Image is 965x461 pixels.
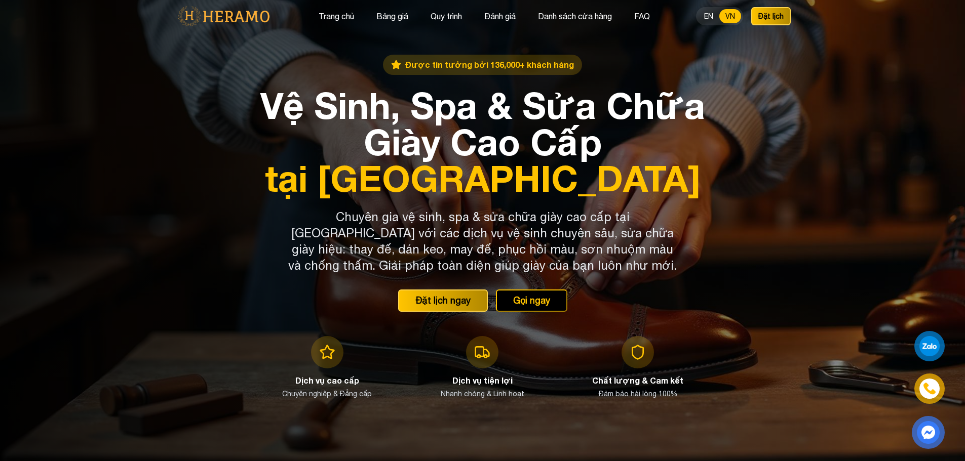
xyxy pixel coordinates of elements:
[698,9,719,23] button: EN
[282,389,372,399] p: Chuyên nghiệp & Đẳng cấp
[295,374,359,387] h3: Dịch vụ cao cấp
[398,289,488,312] button: Đặt lịch ngay
[405,59,574,71] span: Được tin tưởng bởi 136,000+ khách hàng
[922,381,937,396] img: phone-icon
[441,389,524,399] p: Nhanh chóng & Linh hoạt
[481,10,519,23] button: Đánh giá
[428,10,465,23] button: Quy trình
[316,10,357,23] button: Trang chủ
[288,208,677,273] p: Chuyên gia vệ sinh, spa & sửa chữa giày cao cấp tại [GEOGRAPHIC_DATA] với các dịch vụ vệ sinh chu...
[535,10,615,23] button: Danh sách cửa hàng
[452,374,513,387] h3: Dịch vụ tiện lợi
[256,87,710,196] h1: Vệ Sinh, Spa & Sửa Chữa Giày Cao Cấp
[751,7,791,25] button: Đặt lịch
[719,9,741,23] button: VN
[631,10,653,23] button: FAQ
[256,160,710,196] span: tại [GEOGRAPHIC_DATA]
[175,6,273,27] img: logo-with-text.png
[599,389,677,399] p: Đảm bảo hài lòng 100%
[496,289,567,312] button: Gọi ngay
[592,374,683,387] h3: Chất lượng & Cam kết
[373,10,411,23] button: Bảng giá
[915,374,943,402] a: phone-icon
